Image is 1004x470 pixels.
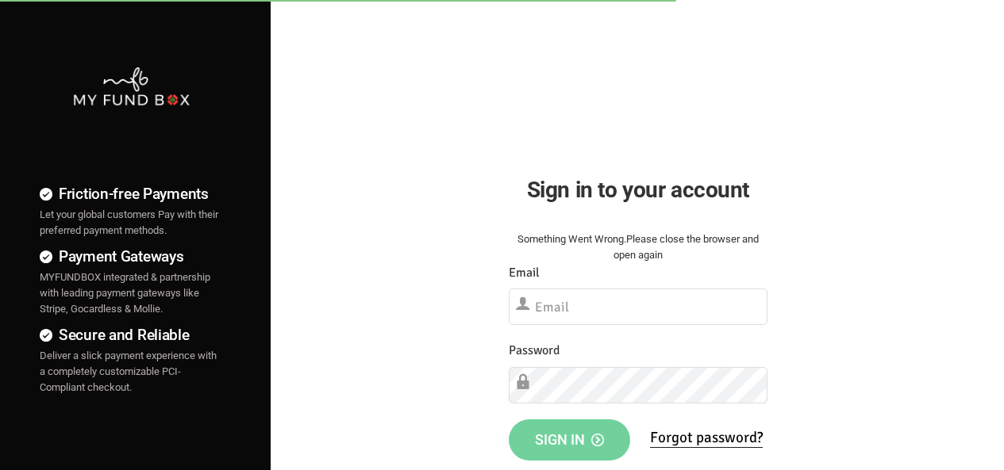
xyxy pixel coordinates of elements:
span: MYFUNDBOX integrated & partnership with leading payment gateways like Stripe, Gocardless & Mollie. [40,271,210,315]
span: Deliver a slick payment experience with a completely customizable PCI-Compliant checkout. [40,350,217,393]
span: Let your global customers Pay with their preferred payment methods. [40,208,218,236]
h4: Friction-free Payments [40,182,223,205]
label: Email [509,263,540,283]
span: Sign in [535,431,604,448]
label: Password [509,341,560,361]
h2: Sign in to your account [509,173,767,207]
div: Something Went Wrong.Please close the browser and open again [509,231,767,263]
h4: Payment Gateways [40,245,223,268]
button: Sign in [509,419,630,460]
img: mfbwhite.png [72,66,190,107]
h4: Secure and Reliable [40,323,223,346]
a: Forgot password? [650,428,763,448]
input: Email [509,288,767,325]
